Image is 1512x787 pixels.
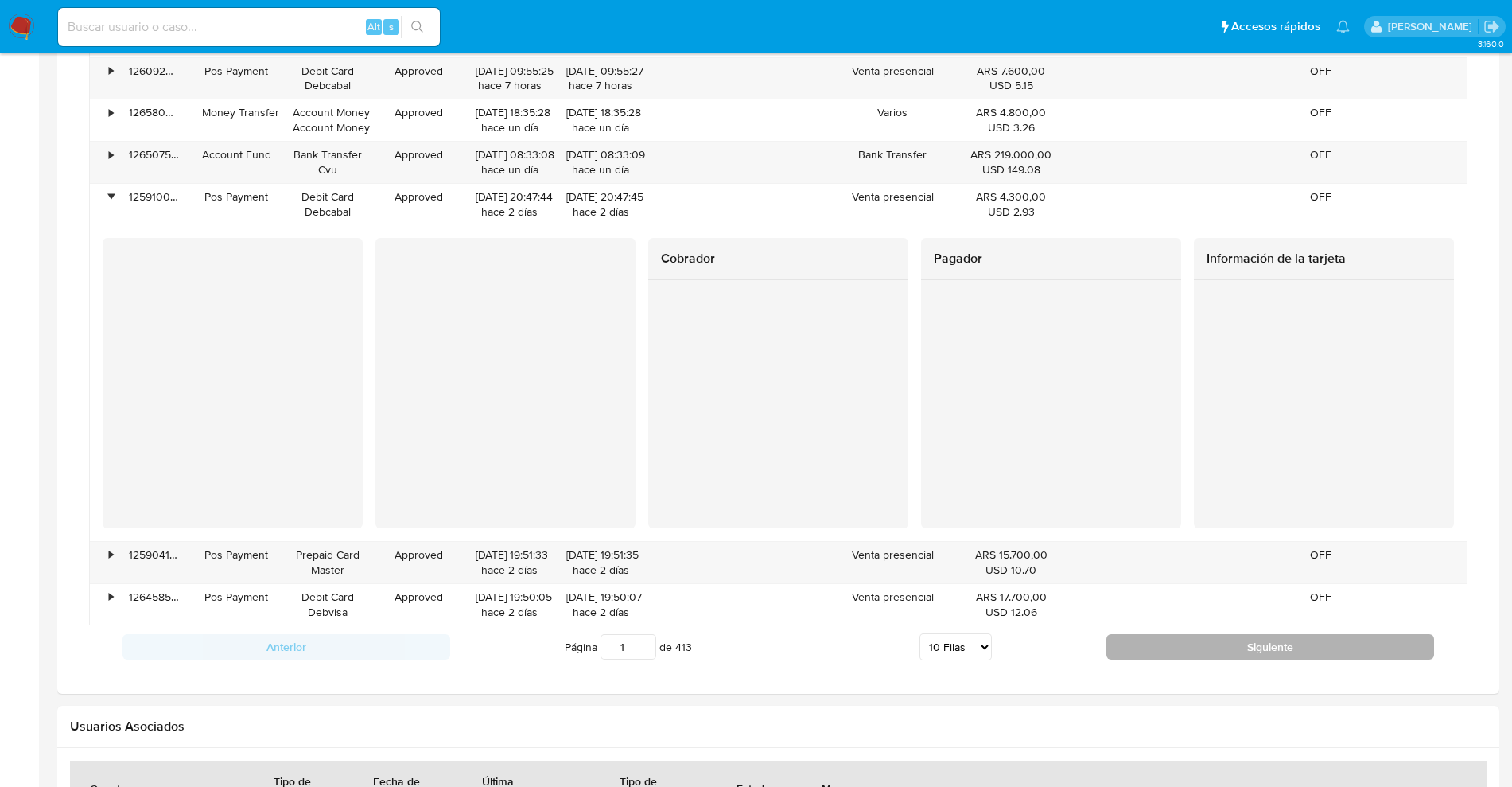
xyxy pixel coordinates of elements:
[1483,18,1500,35] a: Salir
[58,17,440,37] input: Buscar usuario o caso...
[70,719,1487,734] h2: Usuarios Asociados
[401,16,433,38] button: search-icon
[1336,20,1350,33] a: Notificaciones
[1388,19,1478,34] p: santiago.sgreco@mercadolibre.com
[1231,18,1320,35] span: Accesos rápidos
[367,19,380,34] span: Alt
[1478,37,1504,50] span: 3.160.0
[389,19,394,34] span: s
